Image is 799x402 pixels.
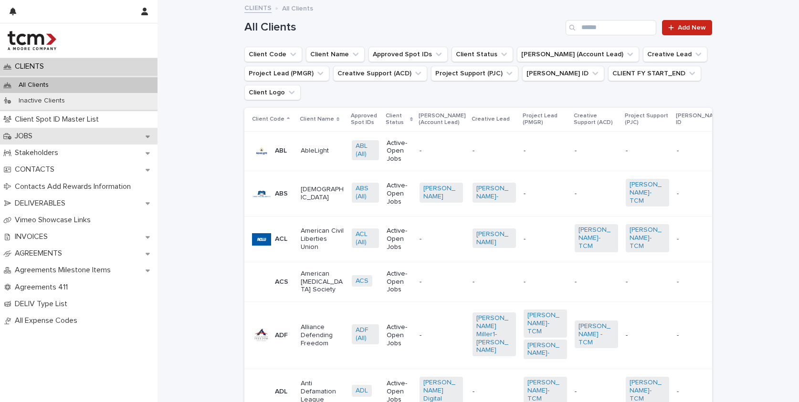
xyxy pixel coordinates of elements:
p: - [677,145,681,155]
button: Client Status [452,47,513,62]
p: AGREEMENTS [11,249,70,258]
p: Project Support (PJC) [625,111,670,128]
p: - [524,190,567,198]
p: Stakeholders [11,148,66,157]
p: - [677,276,681,286]
button: Approved Spot IDs [368,47,448,62]
p: ACS [275,278,288,286]
p: - [524,235,567,243]
a: [PERSON_NAME]-TCM [527,311,563,335]
p: - [626,147,669,155]
p: - [420,235,463,243]
button: Client Name [306,47,365,62]
tr: ABLAbleLightABL (All) Active-Open Jobs------- - [244,131,789,171]
input: Search [566,20,656,35]
p: INVOICES [11,232,55,241]
p: - [626,278,669,286]
p: Agreements 411 [11,283,75,292]
p: - [575,388,618,396]
p: ADL [275,388,287,396]
p: Contacts Add Rewards Information [11,182,138,191]
p: - [575,147,618,155]
button: Project Lead (PMGR) [244,66,329,81]
button: Project Support (PJC) [431,66,518,81]
p: - [420,331,463,340]
p: Client Status [386,111,408,128]
p: Active-Open Jobs [387,323,412,347]
p: All Expense Codes [11,316,85,325]
p: - [420,147,463,155]
a: [PERSON_NAME]-TCM [630,226,665,250]
a: [PERSON_NAME]- [476,185,512,201]
p: Client Code [252,114,284,124]
p: ACL [275,235,287,243]
a: [PERSON_NAME] [423,185,459,201]
p: CLIENTS [11,62,52,71]
p: Vimeo Showcase Links [11,216,98,225]
p: CONTACTS [11,165,62,174]
p: American Civil Liberties Union [301,227,344,251]
p: Project Lead (PMGR) [523,111,568,128]
p: JOBS [11,132,40,141]
p: - [524,147,567,155]
button: Moore AE (Account Lead) [517,47,639,62]
p: [PERSON_NAME] ID [676,111,723,128]
a: ABS (All) [356,185,375,201]
a: [PERSON_NAME] Miller1-[PERSON_NAME] [476,314,512,354]
p: American [MEDICAL_DATA] Society [301,270,344,294]
p: ADF [275,331,288,340]
p: - [677,233,681,243]
a: CLIENTS [244,2,272,13]
tr: ACLAmerican Civil Liberties UnionACL (All) Active-Open Jobs-[PERSON_NAME] -[PERSON_NAME]-TCM [PER... [244,216,789,262]
p: Alliance Defending Freedom [301,323,344,347]
p: Creative Lead [472,114,510,124]
p: - [677,188,681,198]
button: Client Code [244,47,302,62]
img: 4hMmSqQkux38exxPVZHQ [8,31,56,50]
p: - [575,278,618,286]
p: Active-Open Jobs [387,182,412,206]
h1: All Clients [244,21,562,34]
a: [PERSON_NAME]-TCM [630,181,665,205]
p: All Clients [282,2,313,13]
p: ABS [275,190,288,198]
p: [DEMOGRAPHIC_DATA] [301,186,344,202]
p: Active-Open Jobs [387,139,412,163]
a: ACL (All) [356,230,375,247]
button: Creative Lead [643,47,707,62]
tr: ABS[DEMOGRAPHIC_DATA]ABS (All) Active-Open Jobs[PERSON_NAME] [PERSON_NAME]- --[PERSON_NAME]-TCM -... [244,171,789,216]
p: Client Name [300,114,334,124]
p: - [524,278,567,286]
span: Add New [678,24,706,31]
tr: ACSAmerican [MEDICAL_DATA] SocietyACS Active-Open Jobs------- - [244,262,789,301]
p: - [626,331,669,340]
a: Add New [662,20,712,35]
p: AbleLight [301,147,344,155]
button: Client Logo [244,85,301,100]
p: Approved Spot IDs [351,111,380,128]
a: [PERSON_NAME] -TCM [578,322,614,346]
p: DELIV Type List [11,299,75,309]
p: Creative Support (ACD) [574,111,619,128]
a: ADF (All) [356,326,375,342]
p: Active-Open Jobs [387,227,412,251]
a: ABL (All) [356,142,375,158]
p: - [677,386,681,396]
p: All Clients [11,81,56,89]
p: - [575,190,618,198]
button: Neilson ID [522,66,604,81]
p: DELIVERABLES [11,199,73,208]
p: Active-Open Jobs [387,270,412,294]
a: [PERSON_NAME]-TCM [578,226,614,250]
a: [PERSON_NAME] [476,230,512,247]
p: Client Spot ID Master List [11,115,106,124]
p: Inactive Clients [11,97,73,105]
a: ADL [356,387,368,395]
p: [PERSON_NAME] (Account Lead) [419,111,466,128]
p: ABL [275,147,287,155]
a: [PERSON_NAME]- [527,341,563,358]
button: Creative Support (ACD) [333,66,427,81]
p: - [420,278,463,286]
tr: ADFAlliance Defending FreedomADF (All) Active-Open Jobs-[PERSON_NAME] Miller1-[PERSON_NAME] [PERS... [244,302,789,369]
